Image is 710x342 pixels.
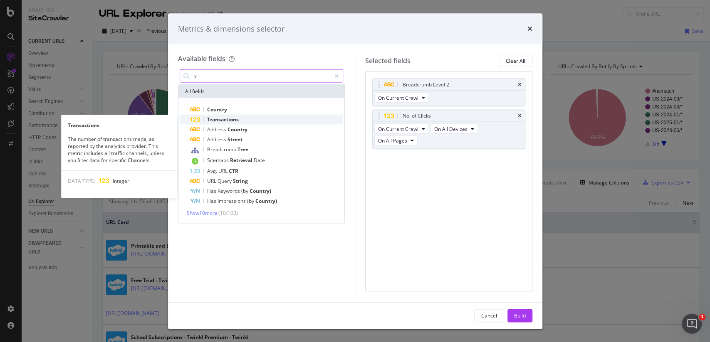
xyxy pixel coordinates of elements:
[506,57,525,64] div: Clear All
[207,136,228,143] span: Address
[403,112,431,120] div: No. of Clicks
[193,70,331,82] input: Search by field name
[518,113,522,118] div: times
[374,124,429,134] button: On Current Crawl
[178,85,345,98] div: All fields
[481,312,497,319] div: Cancel
[682,314,702,334] iframe: Intercom live chat
[434,125,468,132] span: On All Devices
[241,187,250,194] span: (by
[255,197,277,204] span: Country)
[207,197,218,204] span: Has
[403,81,449,89] div: Breadcrumb Level 2
[378,94,418,101] span: On Current Crawl
[207,187,218,194] span: Has
[233,177,248,185] span: String
[247,197,255,204] span: (by
[378,125,418,132] span: On Current Crawl
[61,121,177,128] div: Transactions
[254,157,265,164] span: Date
[372,79,525,106] div: Breadcrumb Level 2timesOn Current Crawl
[374,135,418,145] button: On All Pages
[229,167,238,175] span: CTR
[365,56,411,65] div: Selected fields
[699,314,705,320] span: 1
[474,309,504,322] button: Cancel
[499,54,532,67] button: Clear All
[372,110,525,149] div: No. of ClickstimesOn Current CrawlOn All DevicesOn All Pages
[228,126,247,133] span: Country
[207,167,218,175] span: Avg.
[250,187,271,194] span: Country)
[430,124,478,134] button: On All Devices
[178,23,284,34] div: Metrics & dimensions selector
[228,136,242,143] span: Street
[218,167,229,175] span: URL
[378,137,407,144] span: On All Pages
[207,126,228,133] span: Address
[218,209,238,217] span: ( 10 / 103 )
[207,146,237,153] span: Breadcrumb
[168,13,542,329] div: modal
[237,146,248,153] span: Tree
[207,116,239,123] span: Transactions
[507,309,532,322] button: Build
[230,157,254,164] span: Retrieval
[207,177,218,185] span: URL
[374,93,429,103] button: On Current Crawl
[207,157,230,164] span: Sitemaps
[178,54,225,63] div: Available fields
[207,106,227,113] span: Country
[218,177,233,185] span: Query
[514,312,526,319] div: Build
[218,187,241,194] span: Keywords
[61,135,177,164] div: The number of transactions made, as reported by the analytics provider. This metric includes all ...
[187,209,218,217] span: Show 10 more
[527,23,532,34] div: times
[218,197,247,204] span: Impressions
[518,82,522,87] div: times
